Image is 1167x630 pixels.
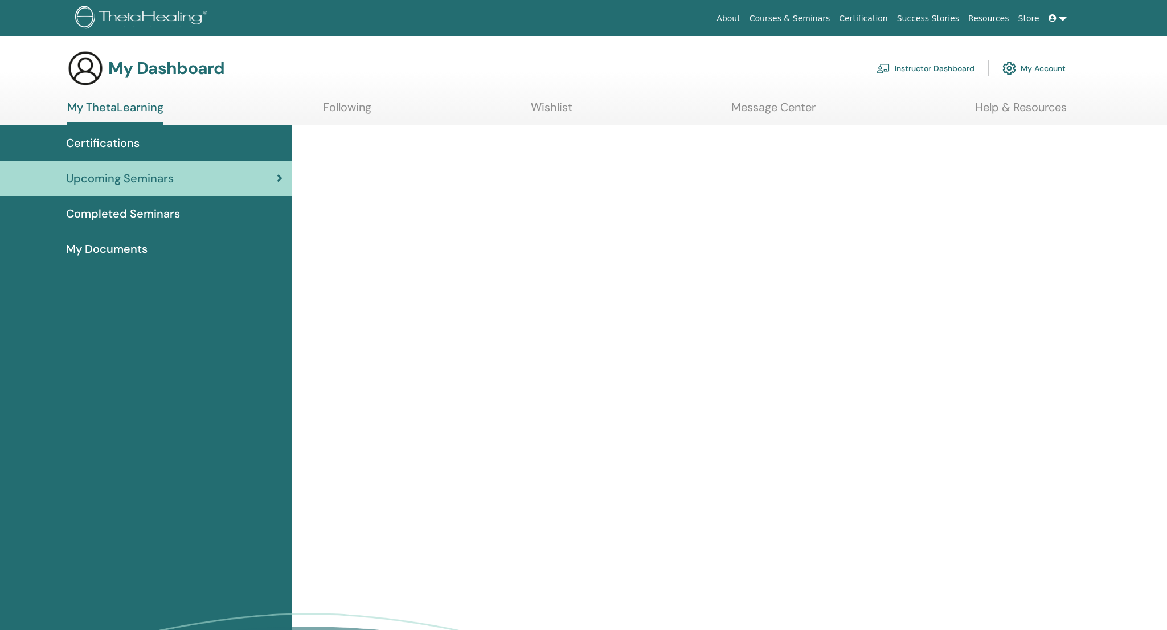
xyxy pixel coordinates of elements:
[66,170,174,187] span: Upcoming Seminars
[712,8,744,29] a: About
[66,134,140,152] span: Certifications
[66,240,148,257] span: My Documents
[67,100,163,125] a: My ThetaLearning
[1002,56,1066,81] a: My Account
[975,100,1067,122] a: Help & Resources
[108,58,224,79] h3: My Dashboard
[877,63,890,73] img: chalkboard-teacher.svg
[531,100,572,122] a: Wishlist
[964,8,1014,29] a: Resources
[1002,59,1016,78] img: cog.svg
[731,100,816,122] a: Message Center
[745,8,835,29] a: Courses & Seminars
[67,50,104,87] img: generic-user-icon.jpg
[877,56,974,81] a: Instructor Dashboard
[66,205,180,222] span: Completed Seminars
[1014,8,1044,29] a: Store
[834,8,892,29] a: Certification
[75,6,211,31] img: logo.png
[892,8,964,29] a: Success Stories
[323,100,371,122] a: Following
